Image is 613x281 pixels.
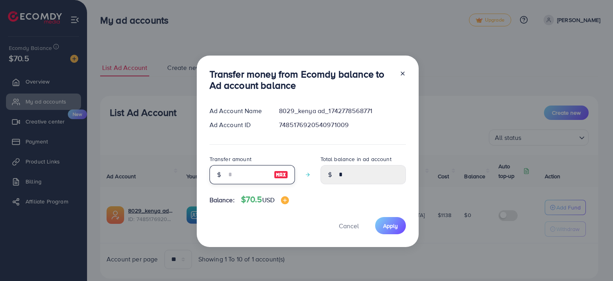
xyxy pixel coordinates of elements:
h4: $70.5 [241,195,289,205]
div: 7485176920540971009 [273,120,412,130]
span: USD [262,195,275,204]
button: Cancel [329,217,369,234]
img: image [281,196,289,204]
div: 8029_kenya ad_1742778568771 [273,106,412,116]
span: Apply [383,222,398,230]
img: image [274,170,288,179]
span: Balance: [210,195,235,205]
span: Cancel [339,221,359,230]
iframe: Chat [579,245,607,275]
div: Ad Account Name [203,106,273,116]
h3: Transfer money from Ecomdy balance to Ad account balance [210,68,393,92]
div: Ad Account ID [203,120,273,130]
label: Transfer amount [210,155,251,163]
button: Apply [375,217,406,234]
label: Total balance in ad account [320,155,392,163]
